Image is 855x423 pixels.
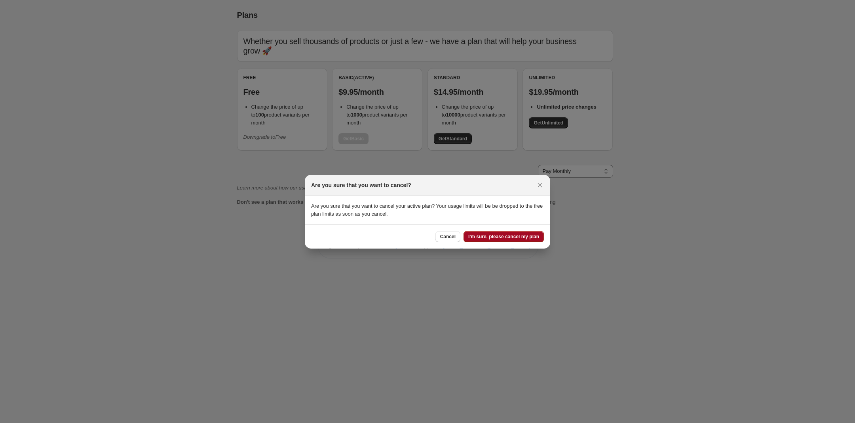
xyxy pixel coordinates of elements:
[311,181,411,189] h2: Are you sure that you want to cancel?
[435,231,460,242] button: Cancel
[534,180,545,191] button: Close
[311,202,544,218] p: Are you sure that you want to cancel your active plan? Your usage limits will be be dropped to th...
[440,234,456,240] span: Cancel
[464,231,544,242] button: I'm sure, please cancel my plan
[468,234,539,240] span: I'm sure, please cancel my plan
